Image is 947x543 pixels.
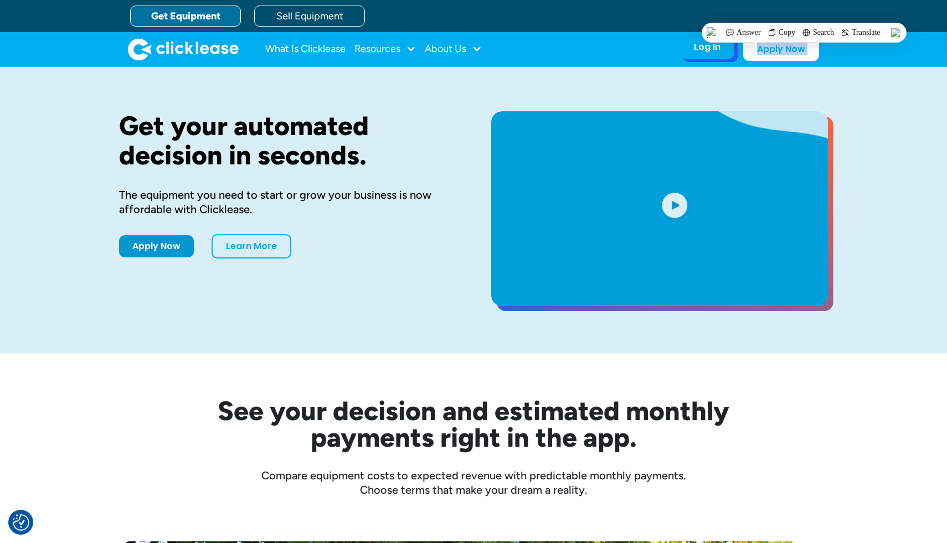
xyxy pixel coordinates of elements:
a: What Is Clicklease [265,38,346,60]
img: Blue play button logo on a light blue circular background [660,189,689,220]
a: Learn More [212,234,291,258]
a: home [128,38,239,60]
div: Compare equipment costs to expected revenue with predictable monthly payments. Choose terms that ... [119,468,828,497]
button: Consent Preferences [13,514,29,531]
h2: See your decision and estimated monthly payments right in the app. [163,397,784,451]
a: open lightbox [491,111,828,306]
a: Apply Now [743,38,819,61]
h1: Get your automated decision in seconds. [119,111,456,170]
div: The equipment you need to start or grow your business is now affordable with Clicklease. [119,188,456,216]
div: Log In [694,42,720,53]
img: Revisit consent button [13,514,29,531]
img: Clicklease logo [128,38,239,60]
a: Get Equipment [130,6,241,27]
div: Resources [354,38,416,60]
a: Apply Now [119,235,194,257]
div: About Us [425,38,482,60]
a: Sell Equipment [254,6,365,27]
